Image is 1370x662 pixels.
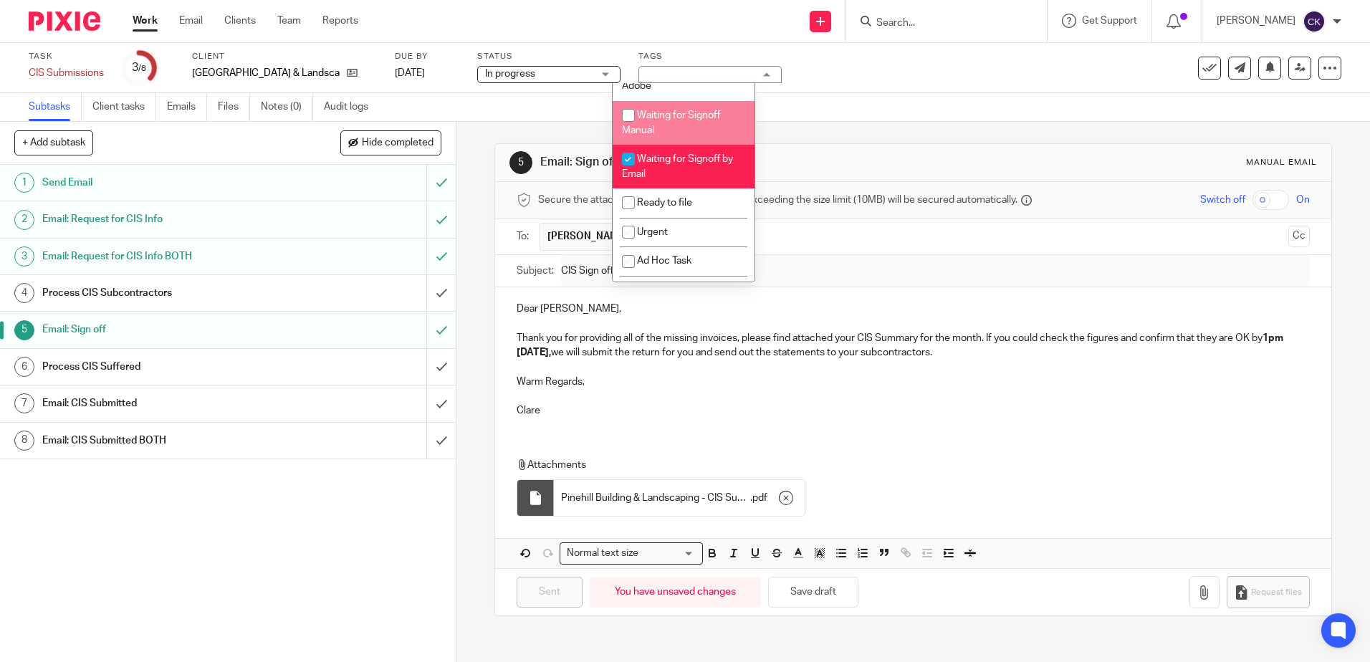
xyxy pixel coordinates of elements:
[14,130,93,155] button: + Add subtask
[395,51,459,62] label: Due by
[29,51,104,62] label: Task
[42,319,289,340] h1: Email: Sign off
[637,256,691,266] span: Ad Hoc Task
[42,393,289,414] h1: Email: CIS Submitted
[14,246,34,267] div: 3
[517,403,1309,418] p: Clare
[517,375,1309,389] p: Warm Regards,
[132,59,146,76] div: 3
[42,430,289,451] h1: Email: CIS Submitted BOTH
[554,480,805,516] div: .
[560,542,703,565] div: Search for option
[643,546,694,561] input: Search for option
[138,64,146,72] small: /8
[92,93,156,121] a: Client tasks
[192,51,377,62] label: Client
[752,491,767,505] span: pdf
[14,210,34,230] div: 2
[590,577,761,608] div: You have unsaved changes
[622,110,720,135] span: Waiting for Signoff Manual
[485,69,535,79] span: In progress
[224,14,256,28] a: Clients
[563,546,641,561] span: Normal text size
[179,14,203,28] a: Email
[261,93,313,121] a: Notes (0)
[1200,193,1245,207] span: Switch off
[622,154,733,179] span: Waiting for Signoff by Email
[1303,10,1326,33] img: svg%3E
[167,93,207,121] a: Emails
[1227,576,1310,608] button: Request files
[42,282,289,304] h1: Process CIS Subcontractors
[638,51,782,62] label: Tags
[538,193,1017,207] span: Secure the attachments in this message. Files exceeding the size limit (10MB) will be secured aut...
[509,151,532,174] div: 5
[362,138,433,149] span: Hide completed
[42,172,289,193] h1: Send Email
[395,68,425,78] span: [DATE]
[517,577,583,608] input: Sent
[322,14,358,28] a: Reports
[340,130,441,155] button: Hide completed
[29,66,104,80] div: CIS Submissions
[14,283,34,303] div: 4
[14,320,34,340] div: 5
[324,93,379,121] a: Audit logs
[1288,226,1310,247] button: Cc
[517,302,1309,316] p: Dear [PERSON_NAME],
[14,173,34,193] div: 1
[637,198,692,208] span: Ready to file
[42,356,289,378] h1: Process CIS Suffered
[637,227,668,237] span: Urgent
[277,14,301,28] a: Team
[42,246,289,267] h1: Email: Request for CIS Info BOTH
[517,229,532,244] label: To:
[192,66,340,80] p: [GEOGRAPHIC_DATA] & Landscaping
[133,14,158,28] a: Work
[540,155,944,170] h1: Email: Sign off
[768,577,858,608] button: Save draft
[14,431,34,451] div: 8
[517,458,1283,472] p: Attachments
[517,331,1309,360] p: Thank you for providing all of the missing invoices, please find attached your CIS Summary for th...
[477,51,621,62] label: Status
[1246,157,1317,168] div: Manual email
[547,229,628,244] span: [PERSON_NAME]
[1251,587,1302,598] span: Request files
[42,208,289,230] h1: Email: Request for CIS Info
[561,491,750,505] span: Pinehill Building & Landscaping - CIS Summary - Tax Month 4
[218,93,250,121] a: Files
[14,393,34,413] div: 7
[29,11,100,31] img: Pixie
[14,357,34,377] div: 6
[29,93,82,121] a: Subtasks
[517,264,554,278] label: Subject:
[1296,193,1310,207] span: On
